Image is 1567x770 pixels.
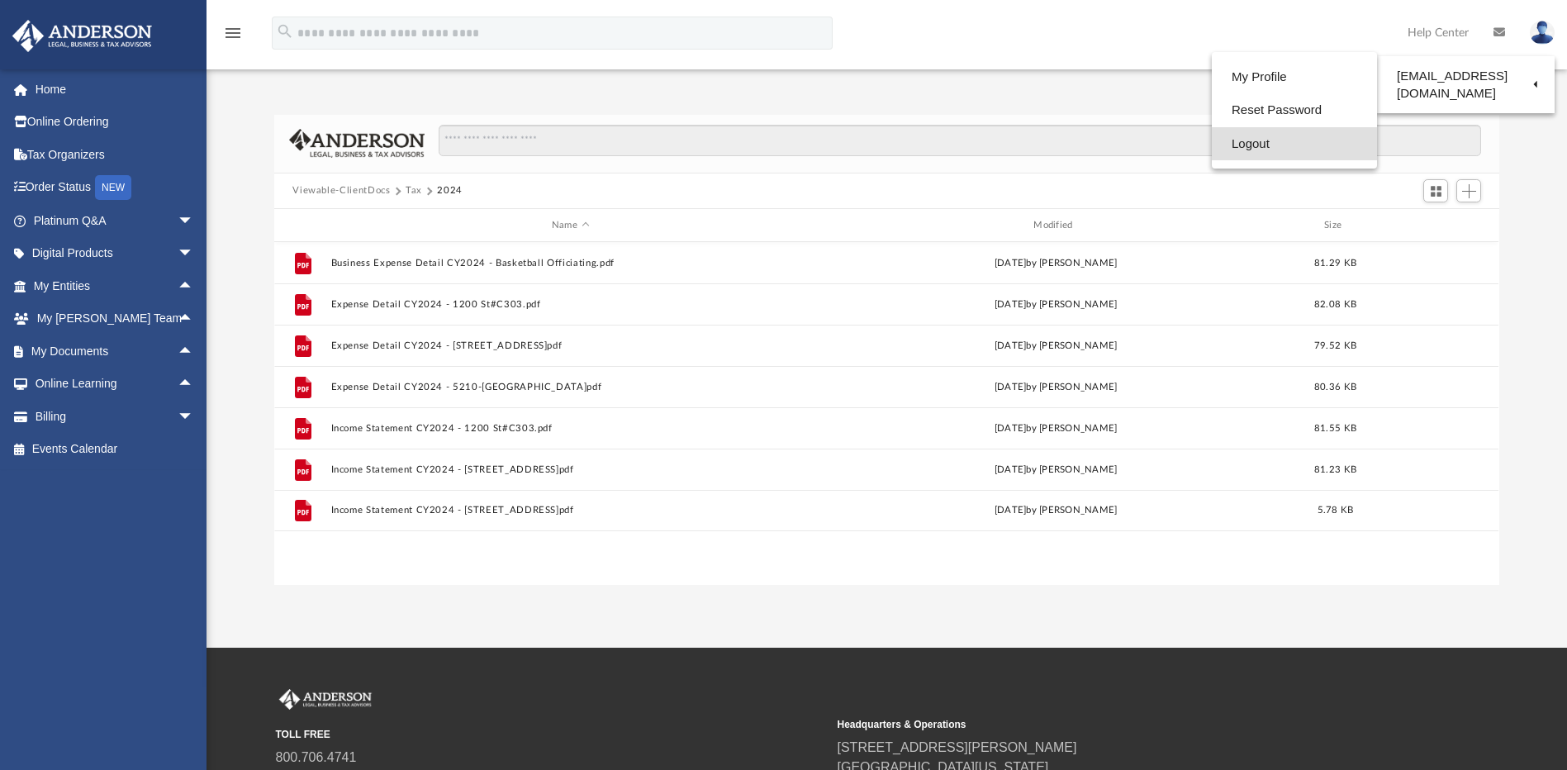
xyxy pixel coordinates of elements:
span: arrow_drop_down [178,237,211,271]
div: by [PERSON_NAME] [817,380,1295,395]
a: Billingarrow_drop_down [12,400,219,433]
div: id [282,218,323,233]
div: id [1376,218,1492,233]
button: Tax [406,183,422,198]
span: arrow_drop_down [178,400,211,434]
small: TOLL FREE [276,727,826,742]
div: by [PERSON_NAME] [817,504,1295,519]
img: User Pic [1530,21,1555,45]
div: by [PERSON_NAME] [817,339,1295,354]
i: search [276,22,294,40]
div: Modified [816,218,1295,233]
span: 79.52 KB [1314,341,1356,350]
span: arrow_drop_down [178,204,211,238]
span: 81.29 KB [1314,259,1356,268]
button: Add [1456,179,1481,202]
a: Tax Organizers [12,138,219,171]
span: [DATE] [995,383,1027,392]
span: 80.36 KB [1314,383,1356,392]
span: arrow_drop_up [178,302,211,336]
div: by [PERSON_NAME] [817,297,1295,312]
span: arrow_drop_up [178,335,211,368]
button: Switch to Grid View [1423,179,1448,202]
button: Business Expense Detail CY2024 - Basketball Officiating.pdf [331,258,810,269]
span: [DATE] [995,424,1027,433]
button: Expense Detail CY2024 - 5210-[GEOGRAPHIC_DATA]pdf [331,382,810,392]
a: Order StatusNEW [12,171,219,205]
span: [DATE] [995,341,1027,350]
button: Expense Detail CY2024 - 1200 St#C303.pdf [331,299,810,310]
span: 81.55 KB [1314,424,1356,433]
span: [DATE] [995,300,1027,309]
span: 82.08 KB [1314,300,1356,309]
span: 5.78 KB [1318,506,1354,516]
button: Income Statement CY2024 - 1200 St#C303.pdf [331,423,810,434]
div: by [PERSON_NAME] [817,463,1295,478]
a: 800.706.4741 [276,750,357,764]
span: arrow_drop_up [178,368,211,402]
a: Reset Password [1212,93,1377,127]
a: My Profile [1212,60,1377,94]
a: Events Calendar [12,433,219,466]
img: Anderson Advisors Platinum Portal [276,689,375,711]
button: Income Statement CY2024 - [STREET_ADDRESS]pdf [331,506,810,516]
a: menu [223,31,243,43]
img: Anderson Advisors Platinum Portal [7,20,157,52]
button: Expense Detail CY2024 - [STREET_ADDRESS]pdf [331,340,810,351]
span: [DATE] [995,259,1027,268]
a: Digital Productsarrow_drop_down [12,237,219,270]
a: My Entitiesarrow_drop_up [12,269,219,302]
span: 81.23 KB [1314,465,1356,474]
button: 2024 [437,183,463,198]
a: [EMAIL_ADDRESS][DOMAIN_NAME] [1377,60,1555,109]
a: Home [12,73,219,106]
div: grid [274,242,1498,584]
button: Viewable-ClientDocs [292,183,390,198]
i: menu [223,23,243,43]
span: arrow_drop_up [178,269,211,303]
span: [DATE] [995,465,1027,474]
div: NEW [95,175,131,200]
a: Online Ordering [12,106,219,139]
div: by [PERSON_NAME] [817,256,1295,271]
input: Search files and folders [439,125,1481,156]
a: Online Learningarrow_drop_up [12,368,211,401]
a: My Documentsarrow_drop_up [12,335,211,368]
div: Name [330,218,810,233]
button: Income Statement CY2024 - [STREET_ADDRESS]pdf [331,464,810,475]
span: [DATE] [995,506,1027,516]
a: My [PERSON_NAME] Teamarrow_drop_up [12,302,211,335]
small: Headquarters & Operations [838,717,1388,732]
div: Size [1303,218,1369,233]
a: Platinum Q&Aarrow_drop_down [12,204,219,237]
a: [STREET_ADDRESS][PERSON_NAME] [838,740,1077,754]
a: Logout [1212,127,1377,161]
div: by [PERSON_NAME] [817,421,1295,436]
